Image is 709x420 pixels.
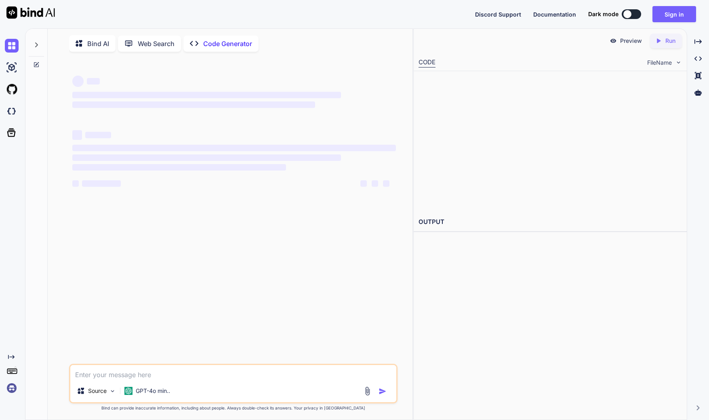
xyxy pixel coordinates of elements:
[69,405,398,411] p: Bind can provide inaccurate information, including about people. Always double-check its answers....
[620,37,642,45] p: Preview
[372,180,378,187] span: ‌
[72,180,79,187] span: ‌
[379,387,387,395] img: icon
[383,180,389,187] span: ‌
[72,101,315,108] span: ‌
[87,78,100,84] span: ‌
[475,11,521,18] span: Discord Support
[647,59,672,67] span: FileName
[87,39,109,49] p: Bind AI
[5,39,19,53] img: chat
[72,154,341,161] span: ‌
[72,76,84,87] span: ‌
[419,58,435,68] div: CODE
[675,59,682,66] img: chevron down
[203,39,252,49] p: Code Generator
[652,6,696,22] button: Sign in
[475,10,521,19] button: Discord Support
[5,82,19,96] img: githubLight
[5,104,19,118] img: darkCloudIdeIcon
[5,61,19,74] img: ai-studio
[72,92,341,98] span: ‌
[6,6,55,19] img: Bind AI
[138,39,175,49] p: Web Search
[360,180,367,187] span: ‌
[588,10,619,18] span: Dark mode
[72,145,396,151] span: ‌
[363,386,372,396] img: attachment
[414,213,686,232] h2: OUTPUT
[72,130,82,140] span: ‌
[533,10,576,19] button: Documentation
[665,37,675,45] p: Run
[109,388,116,395] img: Pick Models
[82,180,121,187] span: ‌
[124,387,133,395] img: GPT-4o mini
[533,11,576,18] span: Documentation
[88,387,107,395] p: Source
[136,387,170,395] p: GPT-4o min..
[5,381,19,395] img: signin
[72,164,286,171] span: ‌
[610,37,617,44] img: preview
[85,132,111,138] span: ‌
